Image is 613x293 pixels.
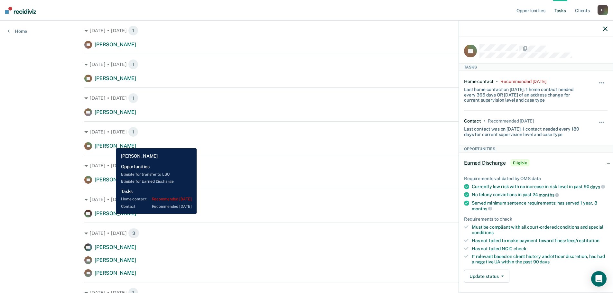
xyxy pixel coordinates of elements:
span: [PERSON_NAME] [95,177,136,183]
span: [PERSON_NAME] [95,244,136,250]
div: [DATE] • [DATE] [84,93,529,103]
a: Home [8,28,27,34]
span: months [539,192,559,197]
span: days [590,184,605,189]
div: • [484,118,485,124]
div: Has not failed NCIC [472,246,608,251]
span: 1 [128,160,138,171]
div: F J [598,5,608,15]
div: Last contact was on [DATE]; 1 contact needed every 180 days for current supervision level and cas... [464,124,584,137]
div: Earned DischargeEligible [459,153,613,173]
span: 1 [128,93,138,103]
span: months [472,206,492,211]
img: Recidiviz [5,7,36,14]
div: [DATE] • [DATE] [84,25,529,36]
div: Served minimum sentence requirements: has served 1 year, 8 [472,200,608,211]
div: Requirements validated by OMS data [464,176,608,181]
span: [PERSON_NAME] [95,109,136,115]
div: [DATE] • [DATE] [84,194,529,205]
div: No felony convictions in past 24 [472,192,608,198]
div: If relevant based on client history and officer discretion, has had a negative UA within the past 90 [472,254,608,265]
span: [PERSON_NAME] [95,41,136,48]
span: Eligible [511,160,529,166]
div: Home contact [464,79,494,84]
div: Recommended 14 days ago [500,79,546,84]
div: • [496,79,498,84]
span: days [540,259,549,264]
div: Recommended in 3 days [488,118,534,124]
div: [DATE] • [DATE] [84,228,529,238]
div: Tasks [459,63,613,71]
div: Requirements to check [464,216,608,222]
div: Contact [464,118,481,124]
span: 3 [128,228,139,238]
div: Has not failed to make payment toward [472,238,608,243]
div: [DATE] • [DATE] [84,160,529,171]
div: Open Intercom Messenger [591,271,607,287]
div: [DATE] • [DATE] [84,59,529,69]
div: Last home contact on [DATE]; 1 home contact needed every 365 days OR [DATE] of an address change ... [464,84,584,103]
span: Earned Discharge [464,160,506,166]
span: 1 [128,127,138,137]
button: Update status [464,270,509,283]
span: 1 [128,194,138,205]
span: check [514,246,526,251]
span: [PERSON_NAME] [95,270,136,276]
span: [PERSON_NAME] [95,75,136,81]
span: conditions [472,230,494,235]
span: [PERSON_NAME] [95,210,136,216]
span: [PERSON_NAME] [95,257,136,263]
span: [PERSON_NAME] [95,143,136,149]
span: 1 [128,59,138,69]
div: Opportunities [459,145,613,152]
span: 1 [128,25,138,36]
div: Currently low risk with no increase in risk level in past 90 [472,184,608,189]
div: Must be compliant with all court-ordered conditions and special [472,224,608,235]
div: [DATE] • [DATE] [84,127,529,137]
span: fines/fees/restitution [554,238,599,243]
